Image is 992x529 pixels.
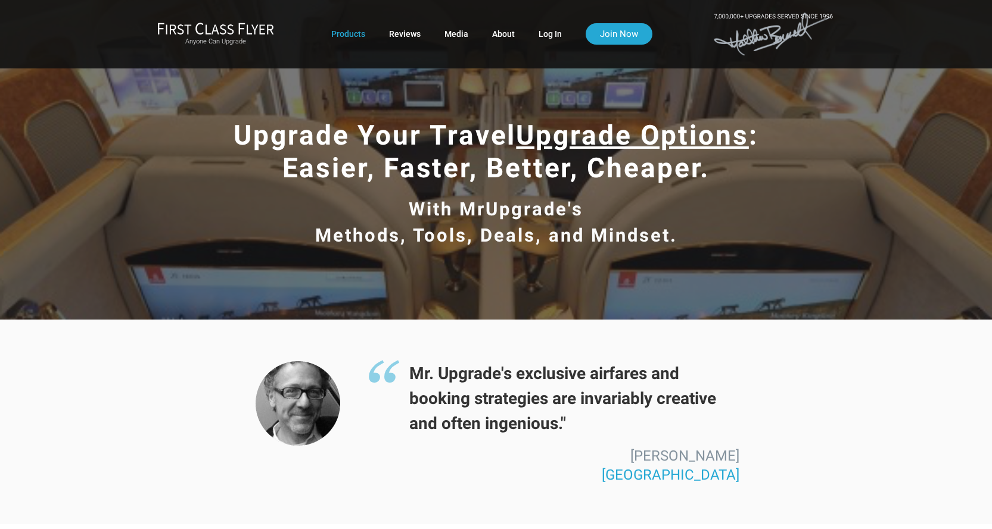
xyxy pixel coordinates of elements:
a: Media [444,23,468,45]
span: [GEOGRAPHIC_DATA] [602,467,739,483]
a: About [492,23,515,45]
a: Products [331,23,365,45]
img: First Class Flyer [157,22,274,35]
a: First Class FlyerAnyone Can Upgrade [157,22,274,46]
span: Mr. Upgrade's exclusive airfares and booking strategies are invariably creative and often ingenio... [368,361,740,436]
img: Thomas [256,361,340,446]
span: With MrUpgrade's Methods, Tools, Deals, and Mindset. [315,198,677,246]
span: Upgrade Options [516,119,749,151]
small: Anyone Can Upgrade [157,37,274,46]
a: Join Now [586,23,652,45]
span: [PERSON_NAME] [630,447,739,464]
a: Log In [539,23,562,45]
span: Upgrade Your Travel : Easier, Faster, Better, Cheaper. [234,119,758,184]
a: Reviews [389,23,421,45]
